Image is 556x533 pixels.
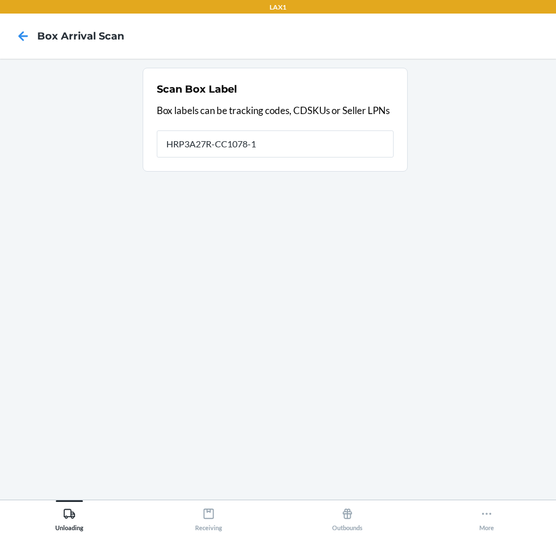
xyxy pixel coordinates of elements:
input: Barcode [157,130,394,158]
h4: Box Arrival Scan [37,29,124,43]
h2: Scan Box Label [157,82,237,97]
div: Receiving [195,503,222,531]
div: Outbounds [332,503,363,531]
button: Outbounds [278,500,417,531]
p: LAX1 [270,2,286,12]
div: More [479,503,494,531]
button: Receiving [139,500,279,531]
div: Unloading [55,503,83,531]
p: Box labels can be tracking codes, CDSKUs or Seller LPNs [157,103,394,118]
